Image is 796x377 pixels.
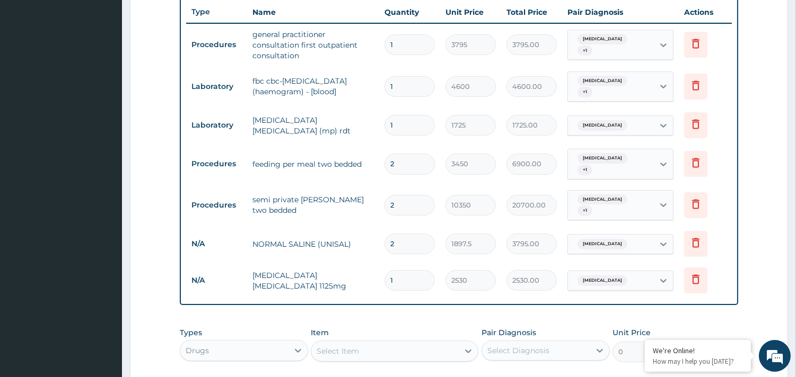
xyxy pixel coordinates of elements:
td: Procedures [186,35,247,55]
td: Procedures [186,195,247,215]
th: Actions [679,2,732,23]
div: Select Diagnosis [487,345,549,356]
td: [MEDICAL_DATA] [MEDICAL_DATA] (mp) rdt [247,110,379,141]
div: Minimize live chat window [174,5,199,31]
td: [MEDICAL_DATA] [MEDICAL_DATA] 1125mg [247,265,379,297]
td: general practitioner consultation first outpatient consultation [247,24,379,66]
label: Pair Diagnosis [482,327,536,338]
span: [MEDICAL_DATA] [578,76,627,86]
th: Pair Diagnosis [562,2,679,23]
td: semi private [PERSON_NAME] two bedded [247,189,379,221]
label: Types [180,328,202,337]
span: [MEDICAL_DATA] [578,34,627,44]
td: Laboratory [186,77,247,96]
td: Laboratory [186,115,247,135]
th: Unit Price [440,2,501,23]
span: + 1 [578,87,592,97]
span: + 1 [578,165,592,175]
td: NORMAL SALINE (UNISAL) [247,234,379,255]
img: d_794563401_company_1708531726252_794563401 [20,53,43,79]
label: Item [311,327,329,338]
div: We're Online! [653,346,743,355]
span: + 1 [578,46,592,56]
span: [MEDICAL_DATA] [578,239,627,249]
p: How may I help you today? [653,357,743,366]
td: feeding per meal two bedded [247,154,379,175]
span: [MEDICAL_DATA] [578,194,627,205]
td: N/A [186,271,247,290]
span: [MEDICAL_DATA] [578,275,627,286]
th: Type [186,2,247,22]
div: Drugs [186,345,209,356]
td: fbc cbc-[MEDICAL_DATA] (haemogram) - [blood] [247,70,379,102]
th: Quantity [379,2,440,23]
div: Select Item [317,346,359,356]
textarea: Type your message and hit 'Enter' [5,258,202,295]
td: Procedures [186,154,247,174]
span: We're online! [62,118,146,225]
td: N/A [186,234,247,254]
th: Total Price [501,2,562,23]
span: [MEDICAL_DATA] [578,120,627,131]
span: + 1 [578,205,592,216]
div: Chat with us now [55,59,178,73]
span: [MEDICAL_DATA] [578,153,627,164]
th: Name [247,2,379,23]
label: Unit Price [613,327,651,338]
